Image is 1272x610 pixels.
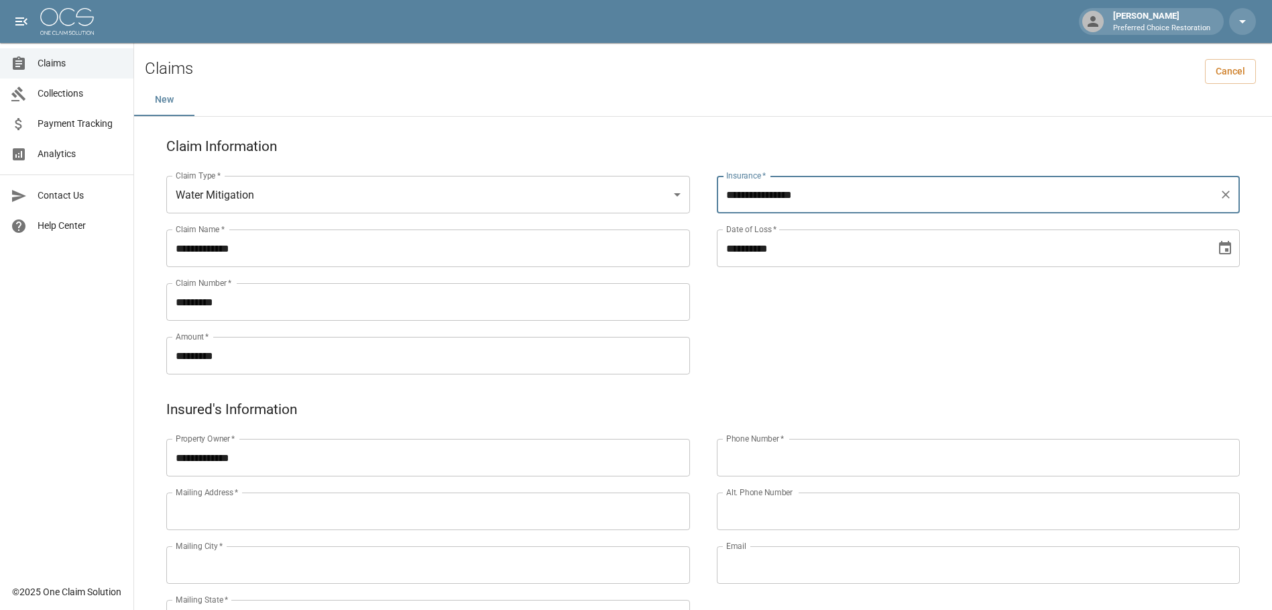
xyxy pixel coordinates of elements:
[726,223,776,235] label: Date of Loss
[38,219,123,233] span: Help Center
[38,56,123,70] span: Claims
[726,487,793,498] label: Alt. Phone Number
[40,8,94,35] img: ocs-logo-white-transparent.png
[176,540,223,552] label: Mailing City
[134,84,1272,116] div: dynamic tabs
[134,84,194,116] button: New
[12,585,121,599] div: © 2025 One Claim Solution
[1216,185,1235,204] button: Clear
[176,594,228,605] label: Mailing State
[176,331,209,342] label: Amount
[38,147,123,161] span: Analytics
[166,176,690,213] div: Water Mitigation
[1113,23,1210,34] p: Preferred Choice Restoration
[176,277,231,289] label: Claim Number
[176,170,221,181] label: Claim Type
[1205,59,1256,84] a: Cancel
[38,87,123,101] span: Collections
[38,189,123,203] span: Contact Us
[726,433,784,444] label: Phone Number
[726,540,746,552] label: Email
[38,117,123,131] span: Payment Tracking
[145,59,193,79] h2: Claims
[176,487,238,498] label: Mailing Address
[176,433,235,444] label: Property Owner
[8,8,35,35] button: open drawer
[726,170,766,181] label: Insurance
[176,223,225,235] label: Claim Name
[1212,235,1238,262] button: Choose date
[1108,9,1216,34] div: [PERSON_NAME]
